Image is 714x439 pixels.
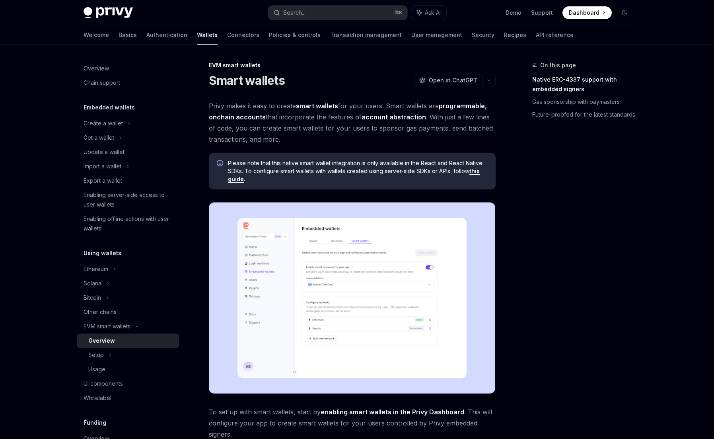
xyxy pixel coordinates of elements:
a: Update a wallet [77,145,179,159]
strong: smart wallets [296,102,338,110]
div: Bitcoin [84,293,101,302]
div: Whitelabel [84,393,111,403]
h5: Embedded wallets [84,103,135,112]
img: dark logo [84,7,133,18]
a: Authentication [146,25,187,45]
div: Overview [84,64,109,73]
span: Open in ChatGPT [429,76,477,84]
div: Export a wallet [84,176,122,185]
a: Native ERC-4337 support with embedded signers [532,73,637,96]
a: Transaction management [330,25,402,45]
button: Ask AI [411,6,446,20]
a: Overview [77,334,179,348]
div: Overview [88,336,115,345]
a: Connectors [227,25,259,45]
a: Whitelabel [77,391,179,405]
a: Chain support [77,76,179,90]
div: EVM smart wallets [209,61,496,69]
a: enabling smart wallets in the Privy Dashboard [321,408,464,416]
a: Overview [77,61,179,76]
span: Dashboard [569,9,599,17]
button: Toggle dark mode [618,6,631,19]
svg: Info [217,160,225,168]
a: API reference [536,25,574,45]
div: Usage [88,365,105,374]
img: Sample enable smart wallets [209,202,496,394]
span: ⌘ K [394,10,403,16]
a: Export a wallet [77,174,179,188]
div: Chain support [84,78,120,88]
button: Open in ChatGPT [414,74,482,87]
a: account abstraction [362,113,426,121]
a: UI components [77,377,179,391]
a: Policies & controls [269,25,321,45]
a: Future-proofed for the latest standards [532,108,637,121]
a: Demo [506,9,521,17]
a: Support [531,9,553,17]
div: Enabling server-side access to user wallets [84,190,174,209]
div: Search... [283,8,305,18]
div: Create a wallet [84,119,123,128]
a: Enabling server-side access to user wallets [77,188,179,212]
div: Import a wallet [84,162,121,171]
div: Other chains [84,307,117,317]
div: UI components [84,379,123,388]
div: Ethereum [84,264,108,274]
a: Security [472,25,494,45]
a: Other chains [77,305,179,319]
a: Usage [77,362,179,377]
span: Please note that this native smart wallet integration is only available in the React and React Na... [228,159,488,183]
h5: Using wallets [84,248,121,258]
a: Dashboard [562,6,612,19]
span: Privy makes it easy to create for your users. Smart wallets are that incorporate the features of ... [209,100,496,145]
button: Search...⌘K [268,6,407,20]
a: User management [411,25,462,45]
div: Get a wallet [84,133,114,142]
div: Enabling offline actions with user wallets [84,214,174,233]
a: Recipes [504,25,526,45]
span: On this page [540,60,576,70]
a: Basics [119,25,137,45]
div: Solana [84,279,101,288]
div: EVM smart wallets [84,322,130,331]
a: Wallets [197,25,218,45]
a: Enabling offline actions with user wallets [77,212,179,236]
a: Gas sponsorship with paymasters [532,96,637,108]
a: Welcome [84,25,109,45]
span: Ask AI [425,9,441,17]
h5: Funding [84,418,106,427]
h1: Smart wallets [209,73,285,88]
div: Update a wallet [84,147,125,157]
div: Setup [88,350,104,360]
